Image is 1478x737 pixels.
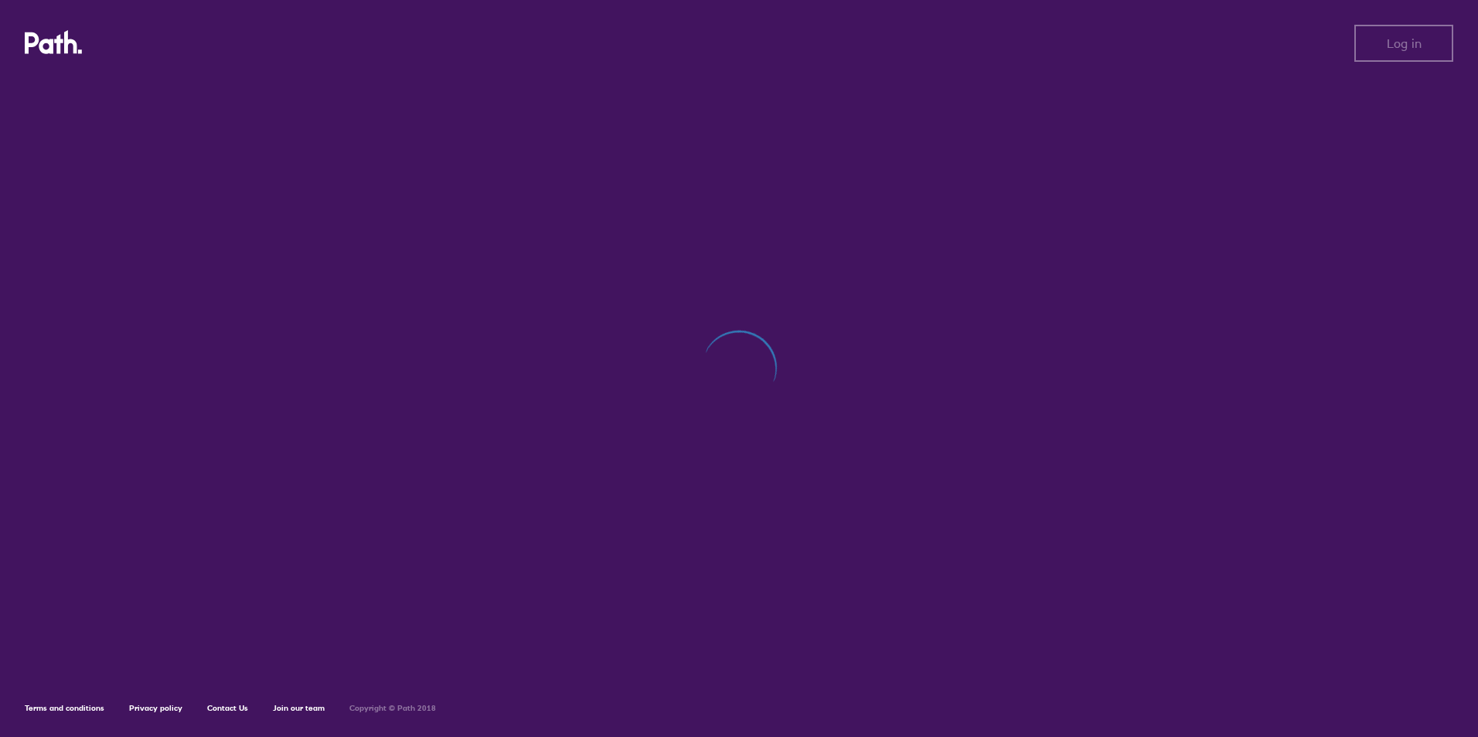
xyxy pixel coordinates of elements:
[25,703,104,713] a: Terms and conditions
[207,703,248,713] a: Contact Us
[273,703,325,713] a: Join our team
[129,703,182,713] a: Privacy policy
[349,704,436,713] h6: Copyright © Path 2018
[1354,25,1453,62] button: Log in
[1387,36,1422,50] span: Log in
